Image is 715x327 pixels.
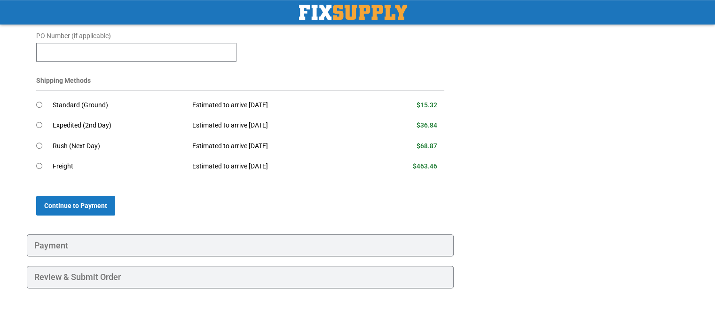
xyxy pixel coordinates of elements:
[27,266,454,288] div: Review & Submit Order
[416,101,437,109] span: $15.32
[53,115,186,136] td: Expedited (2nd Day)
[185,115,367,136] td: Estimated to arrive [DATE]
[44,202,107,209] span: Continue to Payment
[36,196,115,215] button: Continue to Payment
[299,5,407,20] a: store logo
[27,234,454,257] div: Payment
[185,95,367,116] td: Estimated to arrive [DATE]
[36,32,111,40] span: PO Number (if applicable)
[53,156,186,177] td: Freight
[185,136,367,157] td: Estimated to arrive [DATE]
[53,136,186,157] td: Rush (Next Day)
[53,95,186,116] td: Standard (Ground)
[413,162,437,170] span: $463.46
[299,5,407,20] img: Fix Industrial Supply
[36,76,445,90] div: Shipping Methods
[185,156,367,177] td: Estimated to arrive [DATE]
[416,142,437,150] span: $68.87
[416,121,437,129] span: $36.84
